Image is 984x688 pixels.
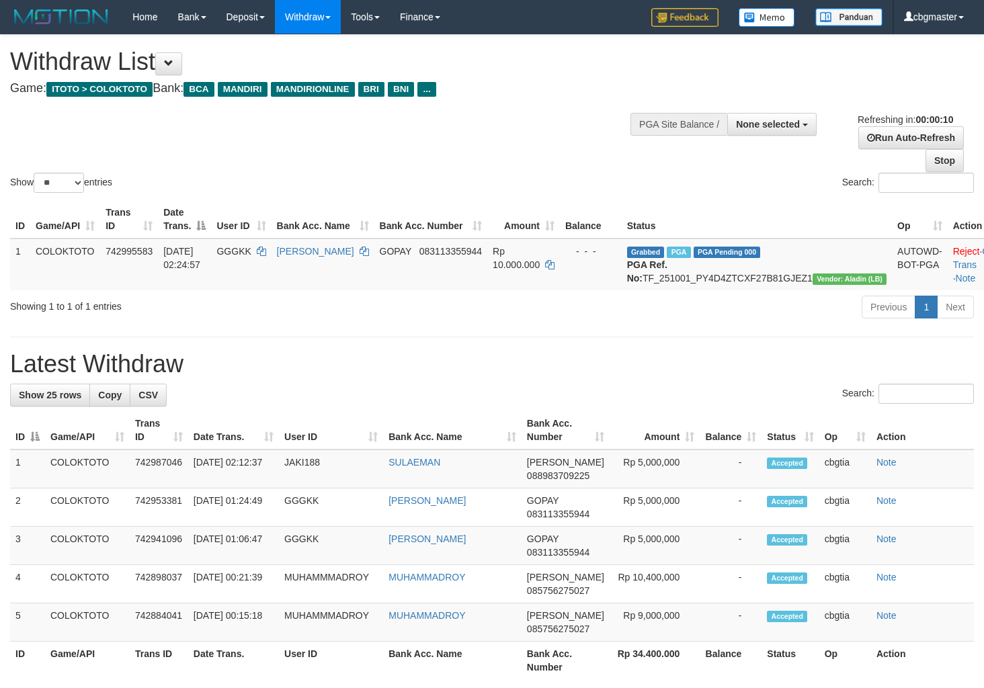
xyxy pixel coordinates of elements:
[277,246,354,257] a: [PERSON_NAME]
[138,390,158,400] span: CSV
[527,533,559,544] span: GOPAY
[727,113,817,136] button: None selected
[45,642,130,680] th: Game/API
[188,411,279,449] th: Date Trans.: activate to sort column ascending
[527,547,589,558] span: Copy 083113355944 to clipboard
[819,488,871,527] td: cbgtia
[527,610,604,621] span: [PERSON_NAME]
[130,488,188,527] td: 742953381
[700,603,762,642] td: -
[383,642,522,680] th: Bank Acc. Name
[45,411,130,449] th: Game/API: activate to sort column ascending
[10,48,643,75] h1: Withdraw List
[878,384,974,404] input: Search:
[130,603,188,642] td: 742884041
[565,245,616,258] div: - - -
[876,533,897,544] a: Note
[106,246,153,257] span: 742995583
[527,509,589,519] span: Copy 083113355944 to clipboard
[871,642,974,680] th: Action
[876,610,897,621] a: Note
[842,173,974,193] label: Search:
[89,384,130,406] a: Copy
[163,246,200,270] span: [DATE] 02:24:57
[700,488,762,527] td: -
[380,246,411,257] span: GOPAY
[842,384,974,404] label: Search:
[667,247,690,258] span: Marked by cbgtia
[700,642,762,680] th: Balance
[739,8,795,27] img: Button%20Memo.svg
[271,82,355,97] span: MANDIRIONLINE
[610,642,700,680] th: Rp 34.400.000
[627,247,665,258] span: Grabbed
[819,411,871,449] th: Op: activate to sort column ascending
[815,8,883,26] img: panduan.png
[388,572,465,583] a: MUHAMMADROY
[527,585,589,596] span: Copy 085756275027 to clipboard
[627,259,667,284] b: PGA Ref. No:
[622,200,892,239] th: Status
[610,565,700,603] td: Rp 10,400,000
[610,449,700,488] td: Rp 5,000,000
[10,642,45,680] th: ID
[915,296,938,318] a: 1
[956,273,976,284] a: Note
[30,200,100,239] th: Game/API: activate to sort column ascending
[10,173,112,193] label: Show entries
[388,610,465,621] a: MUHAMMADROY
[892,239,948,290] td: AUTOWD-BOT-PGA
[892,200,948,239] th: Op: activate to sort column ascending
[610,488,700,527] td: Rp 5,000,000
[188,603,279,642] td: [DATE] 00:15:18
[358,82,384,97] span: BRI
[522,411,610,449] th: Bank Acc. Number: activate to sort column ascending
[10,7,112,27] img: MOTION_logo.png
[767,534,807,546] span: Accepted
[45,488,130,527] td: COLOKTOTO
[45,449,130,488] td: COLOKTOTO
[862,296,915,318] a: Previous
[188,527,279,565] td: [DATE] 01:06:47
[522,642,610,680] th: Bank Acc. Number
[10,294,400,313] div: Showing 1 to 1 of 1 entries
[10,351,974,378] h1: Latest Withdraw
[700,411,762,449] th: Balance: activate to sort column ascending
[858,114,953,125] span: Refreshing in:
[130,384,167,406] a: CSV
[272,200,374,239] th: Bank Acc. Name: activate to sort column ascending
[216,246,251,257] span: GGGKK
[527,470,589,481] span: Copy 088983709225 to clipboard
[130,411,188,449] th: Trans ID: activate to sort column ascending
[188,449,279,488] td: [DATE] 02:12:37
[953,246,980,257] a: Reject
[10,488,45,527] td: 2
[388,533,466,544] a: [PERSON_NAME]
[926,149,964,172] a: Stop
[98,390,122,400] span: Copy
[858,126,964,149] a: Run Auto-Refresh
[19,390,81,400] span: Show 25 rows
[130,527,188,565] td: 742941096
[878,173,974,193] input: Search:
[45,527,130,565] td: COLOKTOTO
[819,642,871,680] th: Op
[46,82,153,97] span: ITOTO > COLOKTOTO
[700,565,762,603] td: -
[700,527,762,565] td: -
[279,411,383,449] th: User ID: activate to sort column ascending
[388,457,440,468] a: SULAEMAN
[100,200,158,239] th: Trans ID: activate to sort column ascending
[871,411,974,449] th: Action
[45,603,130,642] td: COLOKTOTO
[388,495,466,506] a: [PERSON_NAME]
[279,603,383,642] td: MUHAMMMADROY
[10,239,30,290] td: 1
[700,449,762,488] td: -
[183,82,214,97] span: BCA
[279,565,383,603] td: MUHAMMMADROY
[493,246,540,270] span: Rp 10.000.000
[388,82,414,97] span: BNI
[622,239,892,290] td: TF_251001_PY4D4ZTCXF27B81GJEZ1
[158,200,211,239] th: Date Trans.: activate to sort column descending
